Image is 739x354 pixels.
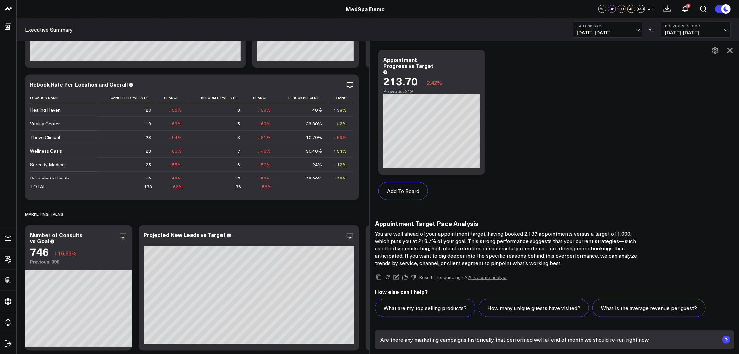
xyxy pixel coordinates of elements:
[144,183,152,190] div: 133
[54,249,57,258] span: ↓
[237,161,240,168] div: 6
[646,28,658,32] div: VS
[598,5,606,13] div: GP
[97,92,157,103] th: Cancelled Patients
[258,175,271,182] div: ↓ 56%
[618,5,626,13] div: CB
[334,161,347,168] div: ↑ 12%
[25,26,73,33] a: Executive Summary
[157,92,188,103] th: Change
[30,81,128,88] div: Rebook Rate Per Location and Overall
[306,148,322,154] div: 30.40%
[236,183,241,190] div: 36
[306,175,322,182] div: 38.90%
[592,299,706,317] button: What is the average revenue per guest?
[375,273,383,281] button: Copy
[379,334,719,346] textarea: Are there any marketing campaigns historically that performed well at end of month we should re-r...
[427,79,442,86] span: 2.42%
[423,78,425,87] span: ↓
[237,107,240,113] div: 8
[661,22,731,38] button: Previous Period[DATE]-[DATE]
[146,161,151,168] div: 25
[383,75,418,87] div: 213.70
[237,134,240,141] div: 3
[146,148,151,154] div: 23
[30,148,62,154] div: Wellness Oasis
[383,89,480,94] div: Previous: 219
[647,5,655,13] button: +1
[30,175,69,182] div: Rejuvenate Health
[258,148,271,154] div: ↓ 46%
[277,92,328,103] th: Rebook Percent
[648,7,654,11] span: + 1
[312,161,322,168] div: 24%
[25,207,63,222] div: MARKETING TRENS
[30,231,82,245] div: Number of Consults vs Goal
[479,299,589,317] button: How many unique guests have visited?
[637,5,645,13] div: MG
[665,24,727,28] b: Previous Period
[144,231,226,239] div: Projected New Leads vs Target
[188,92,246,103] th: Rebooked Patients
[334,134,347,141] div: ↓ 59%
[237,120,240,127] div: 5
[328,92,353,103] th: Change
[169,107,182,113] div: ↓ 56%
[170,183,183,190] div: ↓ 62%
[306,120,322,127] div: 26.30%
[334,175,347,182] div: ↑ 36%
[146,134,151,141] div: 28
[334,148,347,154] div: ↑ 54%
[58,250,77,257] span: 16.93%
[30,183,46,190] div: TOTAL
[686,4,691,8] div: 1
[258,107,271,113] div: ↓ 38%
[468,275,507,280] a: Ask a data analyst
[334,107,347,113] div: ↑ 38%
[419,274,468,280] span: Results not quite right?
[246,92,277,103] th: Change
[169,120,182,127] div: ↓ 69%
[146,107,151,113] div: 20
[146,120,151,127] div: 19
[312,107,322,113] div: 40%
[30,92,97,103] th: Location Name
[375,220,642,227] h3: Appointment Target Pace Analysis
[258,161,271,168] div: ↓ 50%
[259,183,272,190] div: ↓ 58%
[306,134,322,141] div: 10.70%
[258,120,271,127] div: ↓ 69%
[258,134,271,141] div: ↓ 81%
[30,246,49,258] div: 746
[30,120,60,127] div: Vitality Center
[627,5,635,13] div: AL
[30,134,60,141] div: Thrive Clinical
[30,161,66,168] div: Serenity Medical
[378,182,428,200] button: Add To Board
[169,148,182,154] div: ↓ 65%
[30,107,61,113] div: Healing Haven
[169,175,182,182] div: ↓ 68%
[383,56,433,69] div: Appointment Progress vs Target
[336,120,347,127] div: ↑ 2%
[375,230,642,267] p: You are well ahead of your appointment target, having booked 2,137 appointments versus a target o...
[169,161,182,168] div: ↓ 55%
[375,299,475,317] button: What are my top selling products?
[608,5,616,13] div: GP
[146,175,151,182] div: 18
[169,134,182,141] div: ↓ 54%
[237,175,240,182] div: 7
[346,5,385,13] a: MedSpa Demo
[577,30,639,35] span: [DATE] - [DATE]
[577,24,639,28] b: Last 30 Days
[237,148,240,154] div: 7
[573,22,642,38] button: Last 30 Days[DATE]-[DATE]
[665,30,727,35] span: [DATE] - [DATE]
[30,259,127,265] div: Previous: 898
